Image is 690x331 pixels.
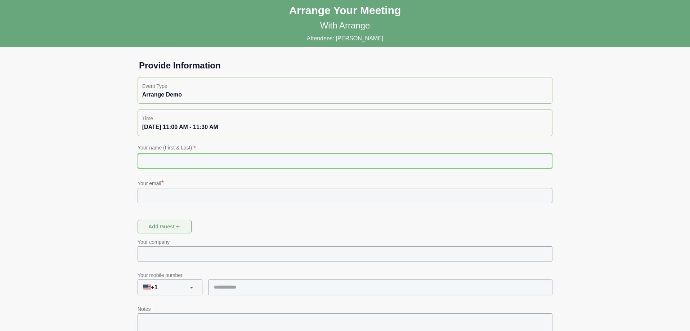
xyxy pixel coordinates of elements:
div: [DATE] 11:00 AM - 11:30 AM [142,123,548,131]
button: Add guest [138,220,192,233]
p: Your company [138,238,552,246]
span: Add guest [148,220,182,233]
p: Your mobile number [138,271,552,279]
h1: Arrange Your Meeting [289,4,401,17]
p: Event Type [142,82,548,90]
div: Arrange Demo [142,90,548,99]
p: With Arrange [320,20,370,31]
p: Your email [138,178,552,188]
p: Time [142,114,548,123]
h1: Provide Information [133,60,557,71]
p: Your name (First & Last) [138,143,552,153]
p: Notes [138,305,552,313]
p: Attendees: [PERSON_NAME] [307,34,384,43]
